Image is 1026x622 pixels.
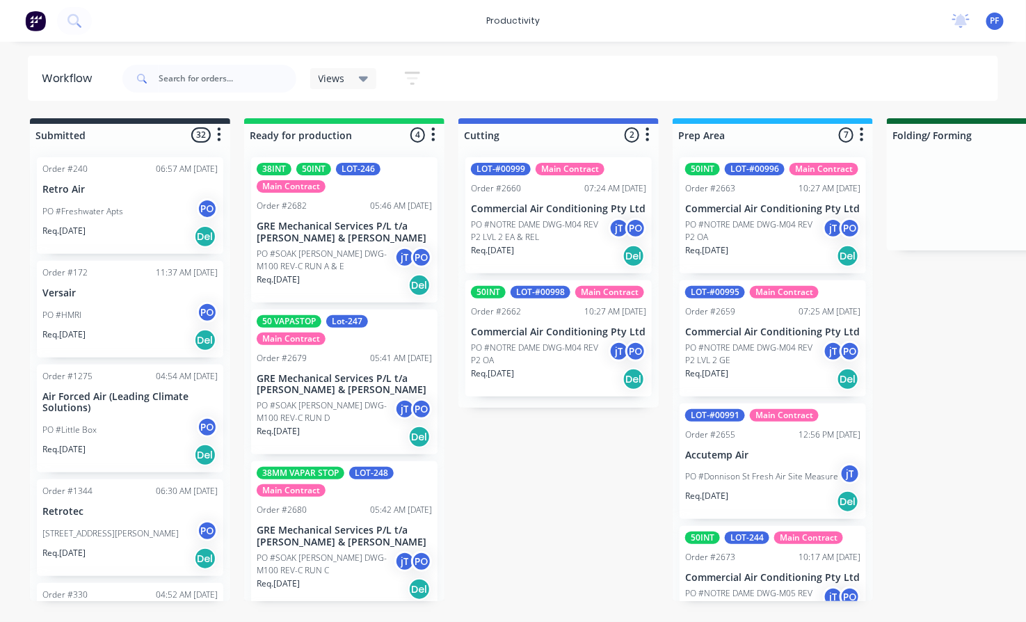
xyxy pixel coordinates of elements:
div: jT [823,341,844,362]
div: 38MM VAPAR STOPLOT-248Main ContractOrder #268005:42 AM [DATE]GRE Mechanical Services P/L t/a [PER... [251,461,438,607]
p: Req. [DATE] [685,490,728,502]
p: PO #NOTRE DAME DWG-M05 REV P2 LEVEL 03 UNTIS [685,587,823,612]
div: Del [194,225,216,248]
div: Order #1275 [42,370,93,383]
div: 50 VAPASTOPLot-247Main ContractOrder #267905:41 AM [DATE]GRE Mechanical Services P/L t/a [PERSON_... [251,310,438,455]
div: 38INT [257,163,291,175]
p: Commercial Air Conditioning Pty Ltd [685,572,860,584]
input: Search for orders... [159,65,296,93]
div: Main Contract [774,532,843,544]
div: Order #24006:57 AM [DATE]Retro AirPO #Freshwater AptsPOReq.[DATE]Del [37,157,223,254]
p: Accutemp Air [685,449,860,461]
div: Order #2673 [685,551,735,564]
div: LOT-#00991Main ContractOrder #265512:56 PM [DATE]Accutemp AirPO #Donnison St Fresh Air Site Measu... [680,404,866,520]
div: PO [840,218,860,239]
div: 04:52 AM [DATE] [156,589,218,601]
img: Factory [25,10,46,31]
div: Order #2680 [257,504,307,516]
div: Lot-247 [326,315,368,328]
div: PO [625,218,646,239]
p: GRE Mechanical Services P/L t/a [PERSON_NAME] & [PERSON_NAME] [257,525,432,548]
div: LOT-#00998 [511,286,570,298]
p: PO #HMRI [42,309,81,321]
div: 05:42 AM [DATE] [370,504,432,516]
div: Order #2663 [685,182,735,195]
div: PO [411,551,432,572]
div: Main Contract [750,409,819,422]
div: Order #172 [42,266,88,279]
div: Order #2659 [685,305,735,318]
div: 38MM VAPAR STOP [257,467,344,479]
div: Order #2662 [471,305,521,318]
div: Order #17211:37 AM [DATE]VersairPO #HMRIPOReq.[DATE]Del [37,261,223,358]
p: [STREET_ADDRESS][PERSON_NAME] [42,527,179,540]
div: productivity [479,10,547,31]
div: Main Contract [536,163,604,175]
p: Req. [DATE] [471,367,514,380]
div: LOT-#00999 [471,163,531,175]
div: 10:27 AM [DATE] [799,182,860,195]
div: Main Contract [750,286,819,298]
p: Req. [DATE] [257,577,300,590]
div: Order #240 [42,163,88,175]
div: Main Contract [257,333,326,345]
div: PO [840,587,860,607]
div: Del [408,578,431,600]
div: 50INTLOT-#00998Main ContractOrder #266210:27 AM [DATE]Commercial Air Conditioning Pty LtdPO #NOTR... [465,280,652,397]
div: Del [194,329,216,351]
div: Del [623,245,645,267]
p: PO #Freshwater Apts [42,205,123,218]
div: Order #2660 [471,182,521,195]
div: LOT-#00995Main ContractOrder #265907:25 AM [DATE]Commercial Air Conditioning Pty LtdPO #NOTRE DAM... [680,280,866,397]
div: Del [194,548,216,570]
div: 50INT [471,286,506,298]
div: Main Contract [575,286,644,298]
p: PO #Donnison St Fresh Air Site Measure [685,470,838,483]
p: Commercial Air Conditioning Pty Ltd [471,326,646,338]
div: Order #2655 [685,429,735,441]
p: Req. [DATE] [257,425,300,438]
div: 07:25 AM [DATE] [799,305,860,318]
div: Main Contract [789,163,858,175]
div: LOT-248 [349,467,394,479]
div: 50INT [685,532,720,544]
div: Workflow [42,70,99,87]
div: jT [609,341,630,362]
p: GRE Mechanical Services P/L t/a [PERSON_NAME] & [PERSON_NAME] [257,221,432,244]
div: Main Contract [257,484,326,497]
div: Del [837,245,859,267]
div: 50 VAPASTOP [257,315,321,328]
p: PO #Little Box [42,424,97,436]
p: Air Forced Air (Leading Climate Solutions) [42,391,218,415]
div: Main Contract [257,180,326,193]
div: 07:24 AM [DATE] [584,182,646,195]
p: Retro Air [42,184,218,196]
p: GRE Mechanical Services P/L t/a [PERSON_NAME] & [PERSON_NAME] [257,373,432,397]
div: 11:37 AM [DATE] [156,266,218,279]
div: jT [394,399,415,420]
div: Del [623,368,645,390]
div: Del [837,491,859,513]
p: Req. [DATE] [685,367,728,380]
div: PO [197,198,218,219]
div: LOT-#00991 [685,409,745,422]
div: PO [411,247,432,268]
div: LOT-244 [725,532,769,544]
div: Order #127504:54 AM [DATE]Air Forced Air (Leading Climate Solutions)PO #Little BoxPOReq.[DATE]Del [37,365,223,473]
p: Req. [DATE] [471,244,514,257]
div: 05:46 AM [DATE] [370,200,432,212]
div: 50INT [685,163,720,175]
p: Req. [DATE] [42,225,86,237]
div: PO [411,399,432,420]
div: 06:30 AM [DATE] [156,485,218,497]
div: jT [394,551,415,572]
p: Commercial Air Conditioning Pty Ltd [685,326,860,338]
div: Order #1344 [42,485,93,497]
div: Order #2682 [257,200,307,212]
div: 10:27 AM [DATE] [584,305,646,318]
div: LOT-#00996 [725,163,785,175]
p: Commercial Air Conditioning Pty Ltd [685,203,860,215]
div: LOT-#00995 [685,286,745,298]
p: Req. [DATE] [42,547,86,559]
p: Retrotec [42,506,218,518]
